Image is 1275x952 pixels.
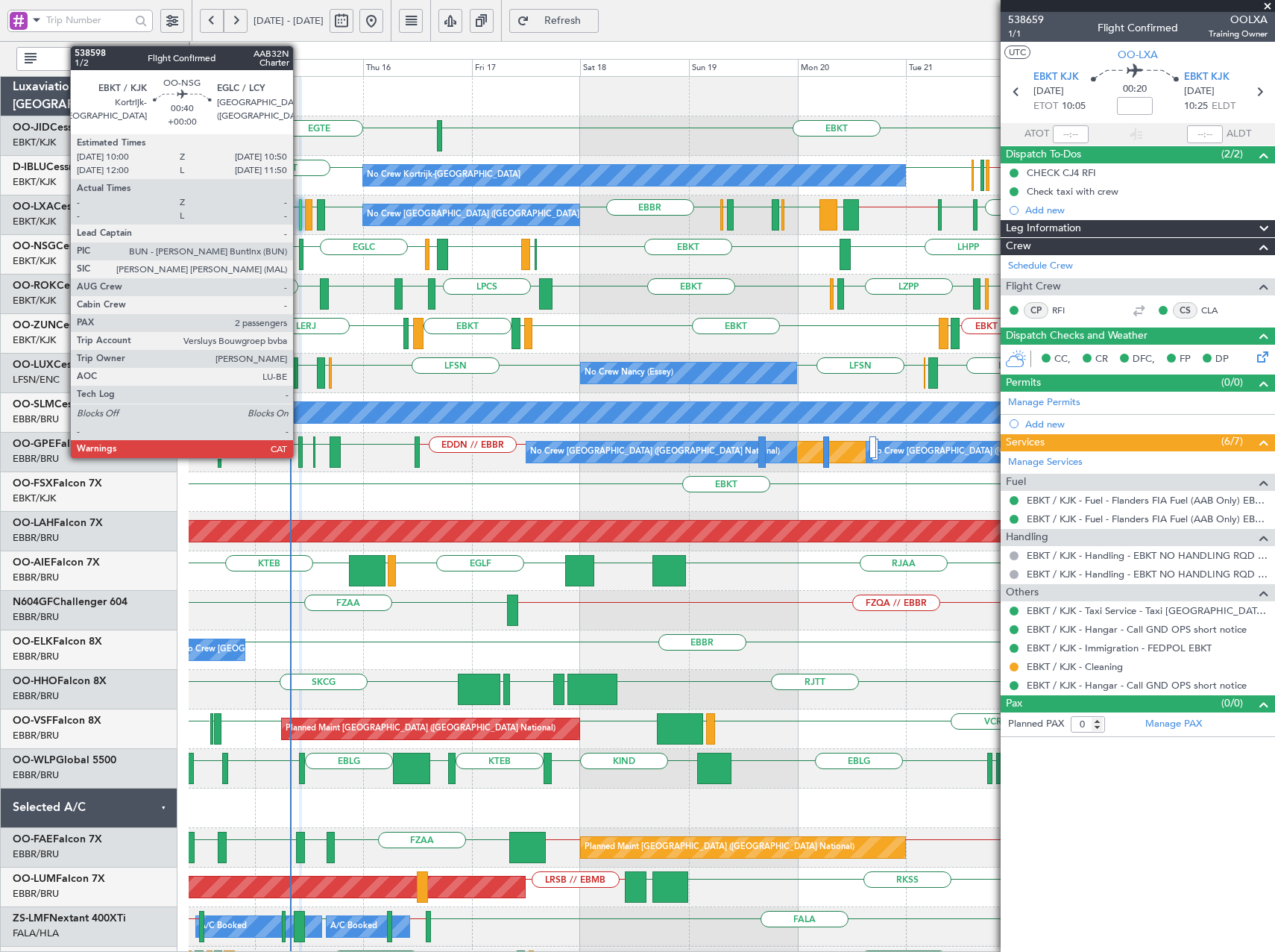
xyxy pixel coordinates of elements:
[1025,418,1268,430] div: Add new
[1033,84,1064,99] span: [DATE]
[13,281,57,291] span: OO-ROK
[1123,82,1147,97] span: 00:20
[1008,28,1044,40] span: 1/1
[40,54,157,64] span: All Aircraft
[13,254,56,268] a: EBKT/KJK
[1184,84,1215,99] span: [DATE]
[13,597,127,607] a: N604GFChallenger 604
[13,320,56,331] span: OO-ZUN
[13,162,46,172] span: D-IBLU
[13,755,56,765] span: OO-WLP
[1221,695,1243,711] span: (0/0)
[13,320,154,331] a: OO-ZUNCessna Citation CJ4
[1006,146,1081,163] span: Dispatch To-Dos
[1227,127,1251,142] span: ALDT
[1004,46,1030,59] button: UTC
[13,439,160,449] a: OO-GPEFalcon 900EX EASy II
[254,14,324,28] span: [DATE] - [DATE]
[1221,375,1243,390] span: (0/0)
[146,59,255,77] div: Tue 14
[13,439,55,449] span: OO-GPE
[1027,185,1118,198] div: Check taxi with crew
[13,241,154,251] a: OO-NSGCessna Citation CJ4
[798,59,907,77] div: Mon 20
[13,452,59,466] a: EBBR/BRU
[1027,604,1268,617] a: EBKT / KJK - Taxi Service - Taxi [GEOGRAPHIC_DATA] [GEOGRAPHIC_DATA]
[13,215,56,228] a: EBKT/KJK
[13,360,54,370] span: OO-LUX
[13,913,126,924] a: ZS-LMFNextant 400XTi
[286,718,555,740] div: Planned Maint [GEOGRAPHIC_DATA] ([GEOGRAPHIC_DATA] National)
[1033,70,1079,85] span: EBKT KJK
[689,59,798,77] div: Sun 19
[13,610,59,624] a: EBBR/BRU
[13,676,107,686] a: OO-HHOFalcon 8X
[13,518,54,528] span: OO-LAH
[13,241,56,251] span: OO-NSG
[1025,204,1268,216] div: Add new
[585,836,854,859] div: Planned Maint [GEOGRAPHIC_DATA] ([GEOGRAPHIC_DATA] National)
[13,373,60,386] a: LFSN/ENC
[906,59,1015,77] div: Tue 21
[13,927,59,940] a: FALA/HLA
[13,413,59,426] a: EBBR/BRU
[1006,529,1048,546] span: Handling
[13,399,153,410] a: OO-SLMCessna Citation XLS
[1006,375,1041,392] span: Permits
[367,204,617,226] div: No Crew [GEOGRAPHIC_DATA] ([GEOGRAPHIC_DATA] National)
[1008,12,1044,28] span: 538659
[13,122,127,133] a: OO-JIDCessna CJ1 525
[1006,695,1022,713] span: Pax
[13,650,59,663] a: EBBR/BRU
[367,164,520,187] div: No Crew Kortrijk-[GEOGRAPHIC_DATA]
[13,755,116,765] a: OO-WLPGlobal 5500
[13,834,102,845] a: OO-FAEFalcon 7X
[1173,302,1197,319] div: CS
[13,294,56,307] a: EBKT/KJK
[1006,328,1147,345] span: Dispatch Checks and Weather
[46,9,130,31] input: Trip Number
[13,175,56,189] a: EBKT/KJK
[13,887,59,901] a: EBBR/BRU
[13,162,142,172] a: D-IBLUCessna Citation M2
[472,59,581,77] div: Fri 17
[13,571,59,584] a: EBBR/BRU
[580,59,689,77] div: Sat 18
[13,636,102,647] a: OO-ELKFalcon 8X
[1006,434,1045,451] span: Services
[363,59,472,77] div: Thu 16
[16,47,162,71] button: All Aircraft
[13,834,53,845] span: OO-FAE
[1062,99,1086,114] span: 10:05
[1212,99,1235,114] span: ELDT
[13,768,59,782] a: EBBR/BRU
[13,874,56,884] span: OO-LUM
[1209,28,1268,40] span: Training Owner
[13,689,59,703] a: EBBR/BRU
[1027,549,1268,562] a: EBKT / KJK - Handling - EBKT NO HANDLING RQD FOR CJ
[1027,679,1247,692] a: EBKT / KJK - Hangar - Call GND OPS short notice
[1027,568,1268,580] a: EBKT / KJK - Handling - EBKT NO HANDLING RQD FOR CJ
[1145,717,1202,732] a: Manage PAX
[13,597,53,607] span: N604GF
[13,676,57,686] span: OO-HHO
[13,636,53,647] span: OO-ELK
[13,557,100,568] a: OO-AIEFalcon 7X
[1133,352,1155,367] span: DFC,
[1221,433,1243,449] span: (6/7)
[13,201,152,212] a: OO-LXACessna Citation CJ4
[13,201,54,212] span: OO-LXA
[13,557,51,568] span: OO-AIE
[1006,474,1026,491] span: Fuel
[1052,304,1086,317] a: RFI
[1221,146,1243,162] span: (2/2)
[1054,352,1071,367] span: CC,
[13,281,155,291] a: OO-ROKCessna Citation CJ4
[13,874,105,884] a: OO-LUMFalcon 7X
[13,136,56,149] a: EBKT/KJK
[13,478,53,489] span: OO-FSX
[13,913,49,924] span: ZS-LMF
[1024,302,1048,319] div: CP
[13,333,56,347] a: EBKT/KJK
[1180,352,1191,367] span: FP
